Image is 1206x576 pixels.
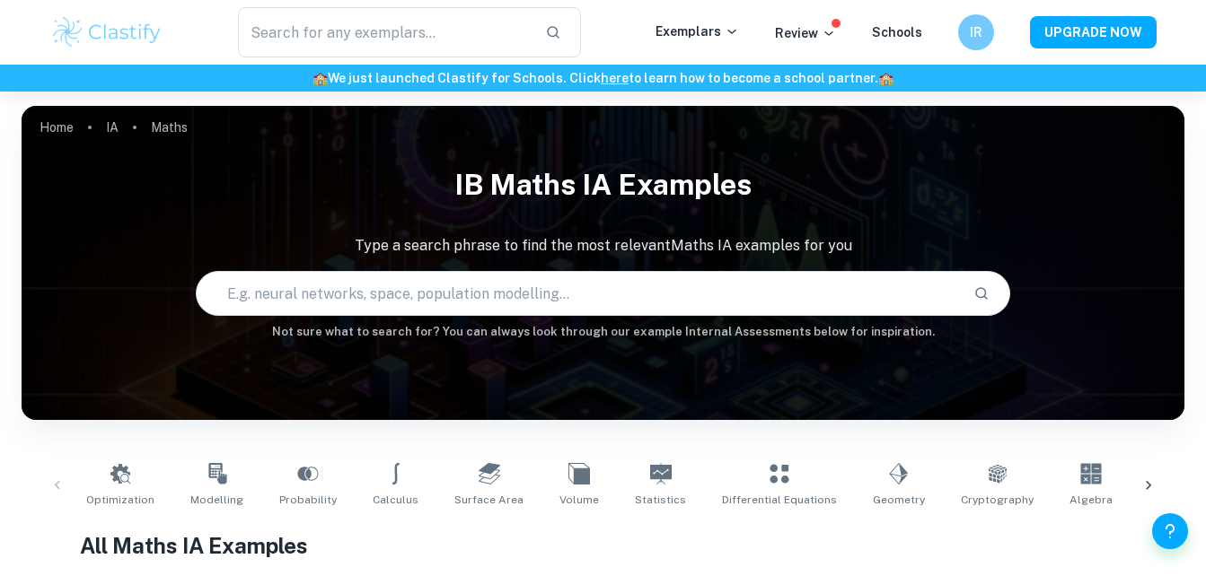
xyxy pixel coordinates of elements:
h6: We just launched Clastify for Schools. Click to learn how to become a school partner. [4,68,1202,88]
span: Differential Equations [722,492,837,508]
span: 🏫 [878,71,893,85]
h6: IR [965,22,986,42]
span: Algebra [1070,492,1113,508]
span: Cryptography [961,492,1034,508]
p: Review [775,23,836,43]
input: Search for any exemplars... [238,7,532,57]
input: E.g. neural networks, space, population modelling... [197,268,959,319]
button: IR [958,14,994,50]
span: Modelling [190,492,243,508]
h1: IB Maths IA examples [22,156,1184,214]
img: Clastify logo [50,14,164,50]
button: Search [966,278,997,309]
span: Volume [559,492,599,508]
a: here [601,71,629,85]
span: Calculus [373,492,418,508]
span: Statistics [635,492,686,508]
button: UPGRADE NOW [1030,16,1157,48]
h6: Not sure what to search for? You can always look through our example Internal Assessments below f... [22,323,1184,341]
p: Type a search phrase to find the most relevant Maths IA examples for you [22,235,1184,257]
span: Geometry [873,492,925,508]
span: Surface Area [454,492,524,508]
h1: All Maths IA Examples [80,529,1127,562]
span: Probability [279,492,337,508]
button: Help and Feedback [1152,513,1188,549]
a: Schools [872,25,922,39]
p: Exemplars [656,22,739,41]
span: Optimization [86,492,154,508]
span: 🏫 [313,71,328,85]
a: IA [106,115,119,140]
p: Maths [151,118,188,137]
a: Home [40,115,74,140]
